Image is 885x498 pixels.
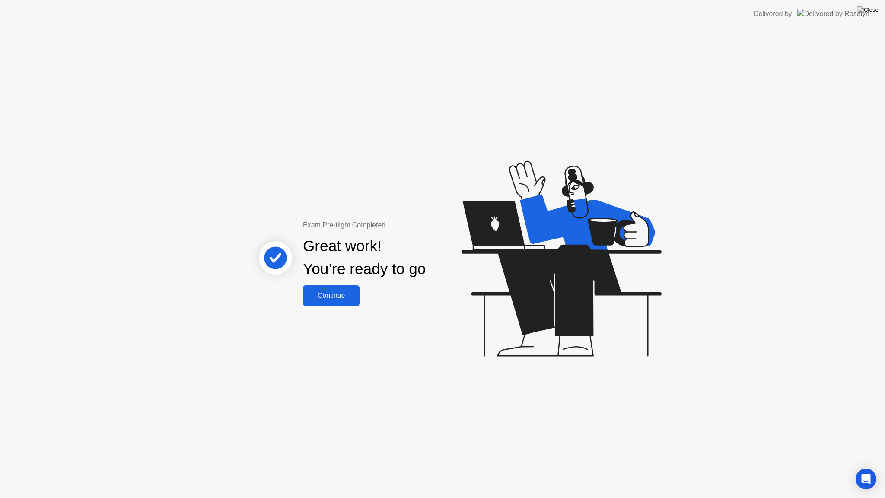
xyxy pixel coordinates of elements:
[306,292,357,300] div: Continue
[797,9,869,19] img: Delivered by Rosalyn
[303,220,481,230] div: Exam Pre-flight Completed
[857,6,879,13] img: Close
[754,9,792,19] div: Delivered by
[303,235,426,281] div: Great work! You’re ready to go
[303,285,360,306] button: Continue
[856,469,876,489] div: Open Intercom Messenger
